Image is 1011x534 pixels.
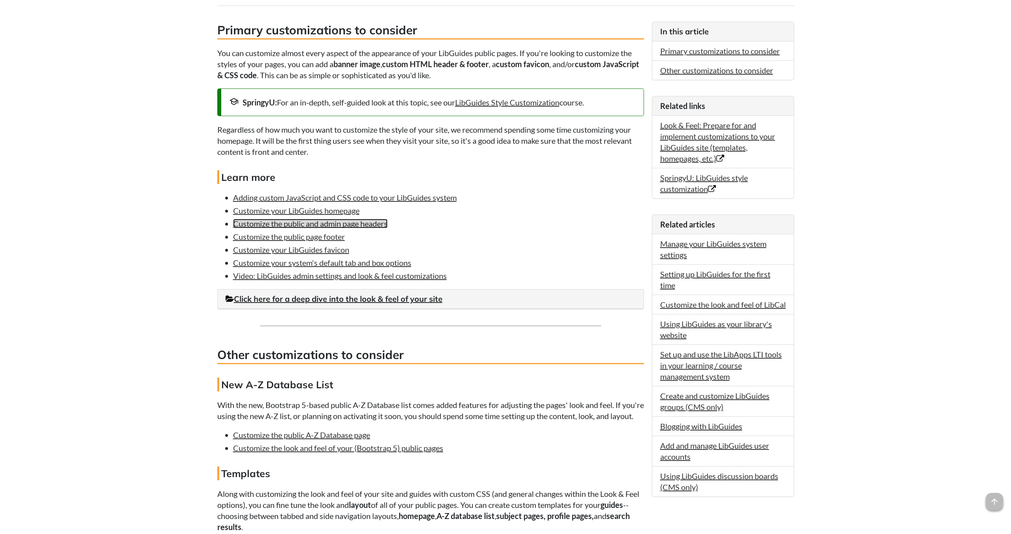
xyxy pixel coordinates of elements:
a: Customize the public page footer [233,232,345,241]
a: Adding custom JavaScript and CSS code to your LibGuides system [233,193,457,202]
a: Using LibGuides as your library's website [660,319,772,340]
a: Primary customizations to consider [660,46,780,56]
a: Add and manage LibGuides user accounts [660,441,769,461]
h4: Learn more [217,170,644,184]
a: Click here for a deep dive into the look & feel of your site [226,294,442,304]
a: Look & Feel: Prepare for and implement customizations to your LibGuides site (templates, homepage... [660,120,775,163]
a: Customize your LibGuides homepage [233,206,360,215]
a: Customize the look and feel of your (Bootstrap 5) public pages [233,443,443,453]
a: Customize the public and admin page headers [233,219,388,228]
p: You can customize almost every aspect of the appearance of your LibGuides public pages. If you're... [217,47,644,81]
a: Customize the look and feel of LibCal [660,300,786,309]
div: For an in-depth, self-guided look at this topic, see our course. [229,97,636,108]
a: Setting up LibGuides for the first time [660,269,770,290]
h3: Other customizations to consider [217,346,644,364]
p: Regardless of how much you want to customize the style of your site, we recommend spending some t... [217,124,644,157]
a: Customize your system's default tab and box options [233,258,411,267]
a: arrow_upward [986,494,1003,503]
h3: In this article [660,26,786,37]
strong: search results [217,511,630,532]
span: school [229,97,239,106]
a: Customize the public A-Z Database page [233,430,370,440]
a: Manage your LibGuides system settings [660,239,766,259]
p: With the new, Bootstrap 5-based public A-Z Database list comes added features for adjusting the p... [217,399,644,421]
strong: subject pages, profile pages, [496,511,594,521]
a: Video: LibGuides admin settings and look & feel customizations [233,271,447,280]
a: LibGuides Style Customization [455,98,559,107]
p: Along with customizing the look and feel of your site and guides with custom CSS (and general cha... [217,488,644,532]
strong: layout [349,500,371,510]
strong: SpringyU: [243,98,277,107]
a: Create and customize LibGuides groups (CMS only) [660,391,770,412]
a: Blogging with LibGuides [660,421,742,431]
strong: banner image [333,59,380,69]
span: Related articles [660,220,715,229]
span: Related links [660,101,705,111]
strong: custom favicon [496,59,549,69]
h3: Primary customizations to consider [217,22,644,39]
strong: guides [601,500,623,510]
a: Customize your LibGuides favicon [233,245,349,254]
span: arrow_upward [986,493,1003,510]
strong: custom HTML header & footer [382,59,489,69]
h4: New A-Z Database List [217,378,644,391]
strong: A-Z database list [437,511,495,521]
a: SpringyU: LibGuides style customization [660,173,748,194]
strong: homepage [399,511,435,521]
a: Set up and use the LibApps LTI tools in your learning / course management system [660,350,782,381]
h4: Templates [217,466,644,480]
a: Using LibGuides discussion boards (CMS only) [660,471,778,492]
a: Other customizations to consider [660,66,773,75]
